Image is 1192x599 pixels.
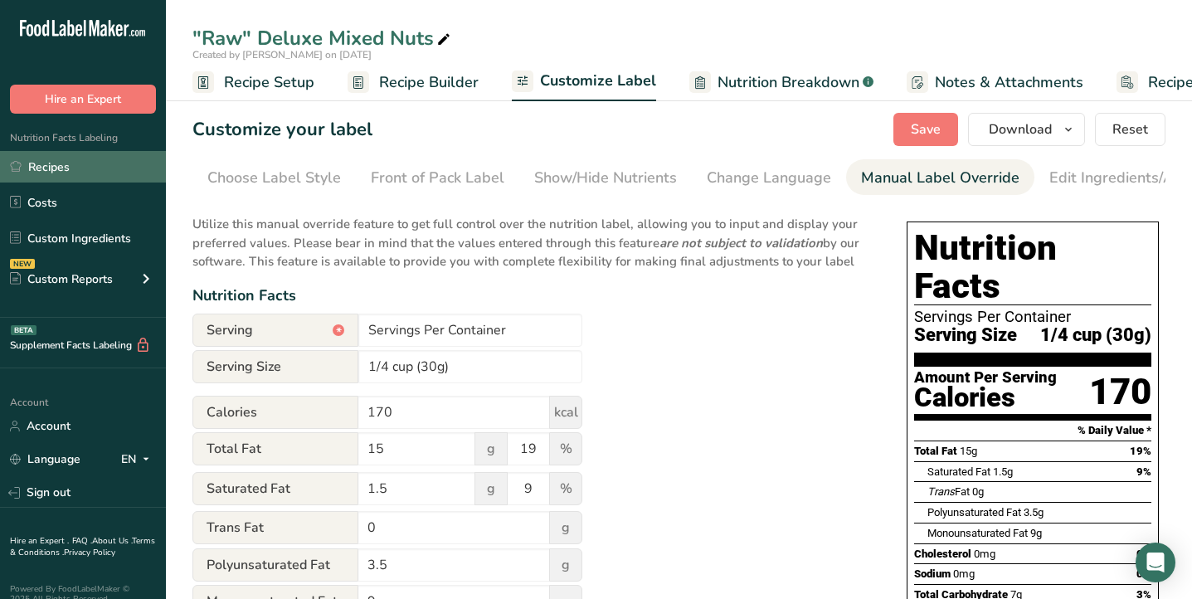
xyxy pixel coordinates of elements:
[192,314,358,347] span: Serving
[1136,465,1151,478] span: 9%
[549,472,582,505] span: %
[379,71,479,94] span: Recipe Builder
[10,535,155,558] a: Terms & Conditions .
[861,167,1019,189] div: Manual Label Override
[927,485,970,498] span: Fat
[540,70,656,92] span: Customize Label
[192,548,358,582] span: Polyunsaturated Fat
[10,270,113,288] div: Custom Reports
[935,71,1083,94] span: Notes & Attachments
[192,472,358,505] span: Saturated Fat
[993,465,1013,478] span: 1.5g
[10,445,80,474] a: Language
[659,235,823,251] b: are not subject to validation
[1095,113,1165,146] button: Reset
[1130,445,1151,457] span: 19%
[968,113,1085,146] button: Download
[893,113,958,146] button: Save
[192,116,372,144] h1: Customize your label
[549,396,582,429] span: kcal
[972,485,984,498] span: 0g
[707,167,831,189] div: Change Language
[371,167,504,189] div: Front of Pack Label
[689,64,873,101] a: Nutrition Breakdown
[914,548,971,560] span: Cholesterol
[911,119,941,139] span: Save
[1024,506,1044,519] span: 3.5g
[10,85,156,114] button: Hire an Expert
[1089,370,1151,414] div: 170
[72,535,92,547] a: FAQ .
[192,48,372,61] span: Created by [PERSON_NAME] on [DATE]
[960,445,977,457] span: 15g
[549,432,582,465] span: %
[914,421,1151,441] section: % Daily Value *
[192,64,314,101] a: Recipe Setup
[192,432,358,465] span: Total Fat
[914,325,1017,346] span: Serving Size
[989,119,1052,139] span: Download
[1112,119,1148,139] span: Reset
[549,548,582,582] span: g
[474,432,508,465] span: g
[192,350,358,383] span: Serving Size
[927,465,990,478] span: Saturated Fat
[348,64,479,101] a: Recipe Builder
[474,472,508,505] span: g
[11,325,36,335] div: BETA
[1030,527,1042,539] span: 9g
[192,23,454,53] div: "Raw" Deluxe Mixed Nuts
[192,511,358,544] span: Trans Fat
[192,205,873,271] p: Utilize this manual override feature to get full control over the nutrition label, allowing you t...
[534,167,677,189] div: Show/Hide Nutrients
[192,285,873,307] div: Nutrition Facts
[549,511,582,544] span: g
[927,527,1028,539] span: Monounsaturated Fat
[914,370,1057,386] div: Amount Per Serving
[92,535,132,547] a: About Us .
[914,229,1151,305] h1: Nutrition Facts
[914,445,957,457] span: Total Fat
[512,62,656,102] a: Customize Label
[10,535,69,547] a: Hire an Expert .
[953,567,975,580] span: 0mg
[974,548,995,560] span: 0mg
[718,71,859,94] span: Nutrition Breakdown
[1040,325,1151,346] span: 1/4 cup (30g)
[914,309,1151,325] div: Servings Per Container
[907,64,1083,101] a: Notes & Attachments
[927,485,955,498] i: Trans
[192,396,358,429] span: Calories
[10,259,35,269] div: NEW
[224,71,314,94] span: Recipe Setup
[914,567,951,580] span: Sodium
[207,167,341,189] div: Choose Label Style
[64,547,115,558] a: Privacy Policy
[914,386,1057,410] div: Calories
[927,506,1021,519] span: Polyunsaturated Fat
[1136,543,1175,582] div: Open Intercom Messenger
[121,450,156,470] div: EN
